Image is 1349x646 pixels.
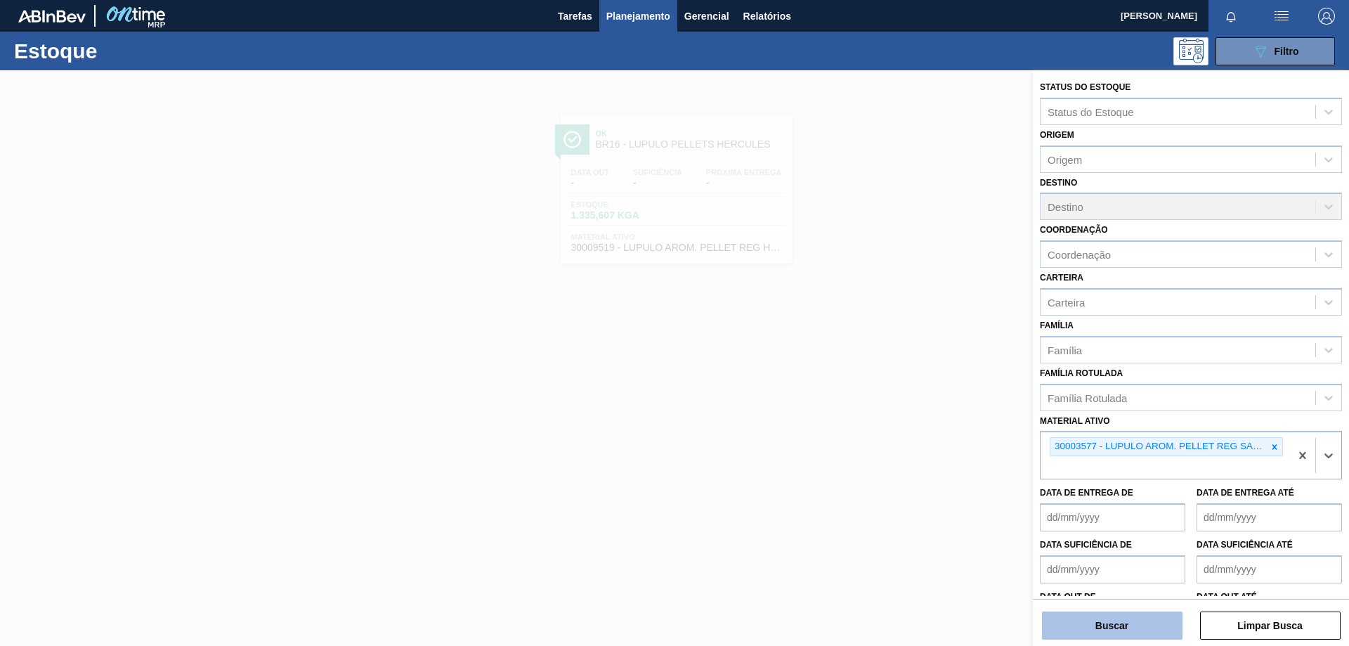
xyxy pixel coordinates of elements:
[1048,296,1085,308] div: Carteira
[1048,344,1082,356] div: Família
[1318,8,1335,25] img: Logout
[1197,592,1257,602] label: Data out até
[743,8,791,25] span: Relatórios
[558,8,592,25] span: Tarefas
[1208,6,1253,26] button: Notificações
[1040,416,1110,426] label: Material ativo
[1040,555,1185,583] input: dd/mm/yyyy
[1040,273,1083,283] label: Carteira
[1040,82,1130,92] label: Status do Estoque
[1273,8,1290,25] img: userActions
[1048,153,1082,165] div: Origem
[1040,592,1096,602] label: Data out de
[1040,321,1074,330] label: Família
[18,10,86,22] img: TNhmsLtSVTkK8tSr43FrP2fwEKptu5GPRR3wAAAABJRU5ErkJggg==
[1048,249,1111,261] div: Coordenação
[1040,368,1123,378] label: Família Rotulada
[1040,503,1185,531] input: dd/mm/yyyy
[1197,555,1342,583] input: dd/mm/yyyy
[1048,105,1134,117] div: Status do Estoque
[1040,178,1077,188] label: Destino
[1050,438,1267,456] div: 30003577 - LUPULO AROM. PELLET REG SAAZ
[14,43,224,59] h1: Estoque
[1197,540,1293,550] label: Data suficiência até
[1197,488,1294,498] label: Data de Entrega até
[606,8,670,25] span: Planejamento
[1216,37,1335,65] button: Filtro
[1040,225,1108,235] label: Coordenação
[1040,540,1132,550] label: Data suficiência de
[1275,46,1299,57] span: Filtro
[1040,130,1074,140] label: Origem
[1048,392,1127,403] div: Família Rotulada
[1173,37,1208,65] div: Pogramando: nenhum usuário selecionado
[684,8,729,25] span: Gerencial
[1197,503,1342,531] input: dd/mm/yyyy
[1040,488,1133,498] label: Data de Entrega de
